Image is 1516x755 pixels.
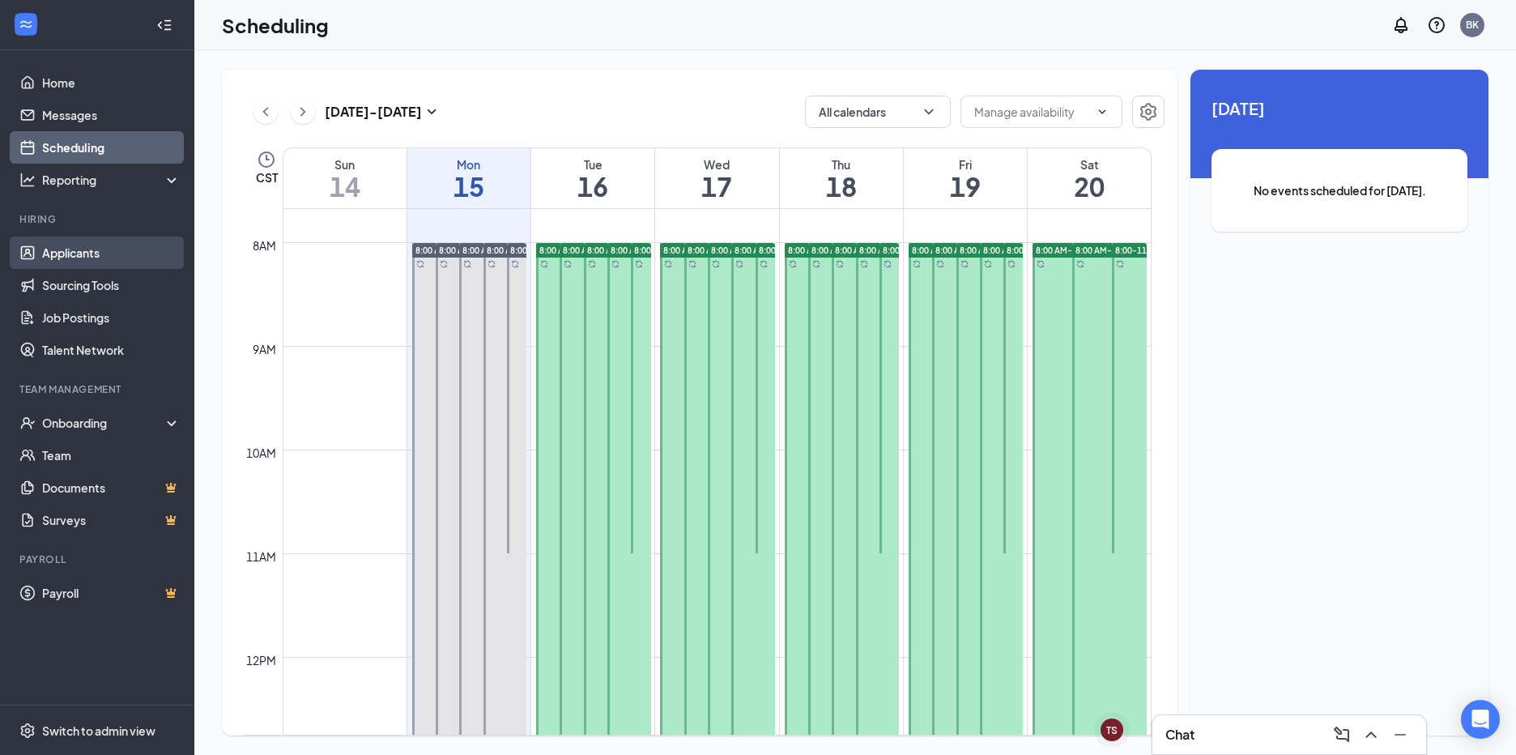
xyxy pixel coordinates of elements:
[983,245,1050,256] span: 8:00 AM-5:00 PM
[19,212,177,226] div: Hiring
[960,245,1027,256] span: 8:00 AM-5:00 PM
[243,651,279,669] div: 12pm
[1007,245,1065,256] span: 8:00-11:00 AM
[511,260,519,268] svg: Sync
[407,148,530,208] a: September 15, 2025
[531,156,654,173] div: Tue
[1212,96,1467,121] span: [DATE]
[531,173,654,200] h1: 16
[1028,148,1151,208] a: September 20, 2025
[42,172,181,188] div: Reporting
[655,156,778,173] div: Wed
[42,577,181,609] a: PayrollCrown
[1028,173,1151,200] h1: 20
[759,245,817,256] span: 8:00-11:00 AM
[913,260,921,268] svg: Sync
[19,415,36,431] svg: UserCheck
[249,237,279,254] div: 8am
[935,245,1003,256] span: 8:00 AM-5:00 PM
[974,103,1089,121] input: Manage availability
[789,260,797,268] svg: Sync
[222,11,329,39] h1: Scheduling
[1096,105,1109,118] svg: ChevronDown
[836,260,844,268] svg: Sync
[735,245,802,256] span: 8:00 AM-5:00 PM
[805,96,951,128] button: All calendarsChevronDown
[860,260,868,268] svg: Sync
[1116,260,1124,268] svg: Sync
[735,260,743,268] svg: Sync
[156,17,172,33] svg: Collapse
[42,415,167,431] div: Onboarding
[42,99,181,131] a: Messages
[325,103,422,121] h3: [DATE] - [DATE]
[488,260,496,268] svg: Sync
[42,504,181,536] a: SurveysCrown
[462,245,530,256] span: 8:00 AM-5:00 PM
[42,723,155,739] div: Switch to admin view
[760,260,768,268] svg: Sync
[912,245,979,256] span: 8:00 AM-7:00 PM
[1461,700,1500,739] div: Open Intercom Messenger
[540,260,548,268] svg: Sync
[257,150,276,169] svg: Clock
[440,260,448,268] svg: Sync
[422,102,441,122] svg: SmallChevronDown
[1244,181,1435,199] span: No events scheduled for [DATE].
[1165,726,1194,744] h3: Chat
[1427,15,1446,35] svg: QuestionInfo
[19,172,36,188] svg: Analysis
[811,245,879,256] span: 8:00 AM-5:00 PM
[531,148,654,208] a: September 16, 2025
[18,16,34,32] svg: WorkstreamLogo
[1132,96,1165,128] button: Settings
[1329,722,1355,748] button: ComposeMessage
[780,148,903,208] a: September 18, 2025
[780,156,903,173] div: Thu
[1391,15,1411,35] svg: Notifications
[688,245,755,256] span: 8:00 AM-5:00 PM
[588,260,596,268] svg: Sync
[564,260,572,268] svg: Sync
[510,245,568,256] span: 8:00-11:00 AM
[655,173,778,200] h1: 17
[634,245,692,256] span: 8:00-11:00 AM
[415,245,483,256] span: 8:00 AM-7:00 PM
[249,340,279,358] div: 9am
[1115,245,1173,256] span: 8:00-11:00 AM
[884,260,892,268] svg: Sync
[859,245,926,256] span: 8:00 AM-5:00 PM
[42,237,181,269] a: Applicants
[487,245,554,256] span: 8:00 AM-5:00 PM
[711,245,778,256] span: 8:00 AM-5:00 PM
[253,100,278,124] button: ChevronLeft
[788,245,855,256] span: 8:00 AM-7:00 PM
[611,260,620,268] svg: Sync
[42,471,181,504] a: DocumentsCrown
[663,245,730,256] span: 8:00 AM-7:00 PM
[1076,260,1084,268] svg: Sync
[712,260,720,268] svg: Sync
[19,382,177,396] div: Team Management
[587,245,654,256] span: 8:00 AM-5:00 PM
[42,66,181,99] a: Home
[1037,260,1045,268] svg: Sync
[936,260,944,268] svg: Sync
[295,102,311,122] svg: ChevronRight
[688,260,696,268] svg: Sync
[407,156,530,173] div: Mon
[1106,723,1118,737] div: TS
[256,169,278,186] span: CST
[1466,18,1479,32] div: BK
[904,148,1027,208] a: September 19, 2025
[416,260,424,268] svg: Sync
[283,156,407,173] div: Sun
[984,260,992,268] svg: Sync
[407,173,530,200] h1: 15
[283,173,407,200] h1: 14
[664,260,672,268] svg: Sync
[921,104,937,120] svg: ChevronDown
[835,245,902,256] span: 8:00 AM-5:00 PM
[655,148,778,208] a: September 17, 2025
